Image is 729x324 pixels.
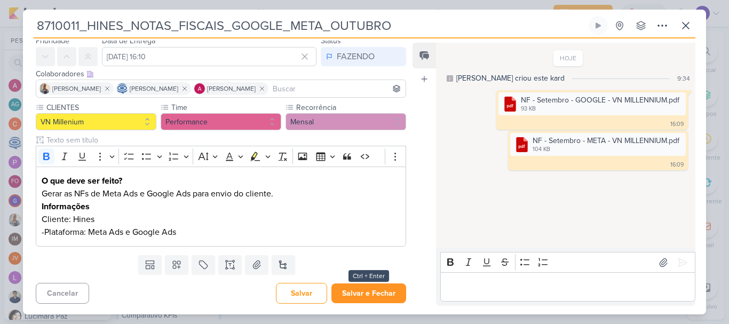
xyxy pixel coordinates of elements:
[521,94,679,106] div: NF - Setembro - GOOGLE - VN MILLENNIUM.pdf
[102,36,155,45] label: Data de Entrega
[533,145,679,154] div: 104 KB
[456,73,565,84] div: [PERSON_NAME] criou este kard
[276,283,327,304] button: Salvar
[670,120,684,129] div: 16:09
[45,102,156,113] label: CLIENTES
[36,283,89,304] button: Cancelar
[36,36,69,45] label: Prioridade
[170,102,281,113] label: Time
[42,187,400,200] p: Gerar as NFs de Meta Ads e Google Ads para envio do cliente.
[670,161,684,169] div: 16:09
[44,135,406,146] input: Texto sem título
[34,16,587,35] input: Kard Sem Título
[348,270,389,282] div: Ctrl + Enter
[42,201,90,212] strong: Informações
[440,252,695,273] div: Editor toolbar
[36,113,156,130] button: VN Millenium
[594,21,603,30] div: Ligar relógio
[286,113,406,130] button: Mensal
[498,92,686,115] div: NF - Setembro - GOOGLE - VN MILLENNIUM.pdf
[533,135,679,146] div: NF - Setembro - META - VN MILLENNIUM.pdf
[39,83,50,94] img: Iara Santos
[117,83,128,94] img: Caroline Traven De Andrade
[440,272,695,302] div: Editor editing area: main
[52,84,101,93] span: [PERSON_NAME]
[102,47,316,66] input: Select a date
[36,167,406,247] div: Editor editing area: main
[510,133,686,156] div: NF - Setembro - META - VN MILLENNIUM.pdf
[331,283,406,303] button: Salvar e Fechar
[194,83,205,94] img: Alessandra Gomes
[521,105,679,113] div: 93 KB
[36,146,406,167] div: Editor toolbar
[677,74,690,83] div: 9:34
[130,84,178,93] span: [PERSON_NAME]
[321,47,406,66] button: FAZENDO
[161,113,281,130] button: Performance
[271,82,403,95] input: Buscar
[295,102,406,113] label: Recorrência
[321,36,341,45] label: Status
[36,68,406,80] div: Colaboradores
[42,226,400,239] p: -Plataforma: Meta Ads e Google Ads
[337,50,375,63] div: FAZENDO
[42,213,400,226] p: Cliente: Hines
[207,84,256,93] span: [PERSON_NAME]
[42,176,122,186] strong: O que deve ser feito?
